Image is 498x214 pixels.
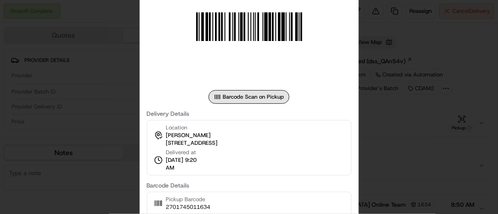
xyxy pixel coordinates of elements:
label: Barcode Details [147,182,352,188]
div: Barcode Scan on Pickup [209,90,289,104]
span: Location [166,124,188,132]
span: Pickup Barcode [166,196,211,203]
span: 2701745011634 [166,203,211,211]
label: Delivery Details [147,111,352,117]
span: [STREET_ADDRESS] [166,139,218,147]
span: [PERSON_NAME] [166,132,211,139]
span: [DATE] 9:20 AM [166,156,206,172]
span: Delivered at [166,149,206,156]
